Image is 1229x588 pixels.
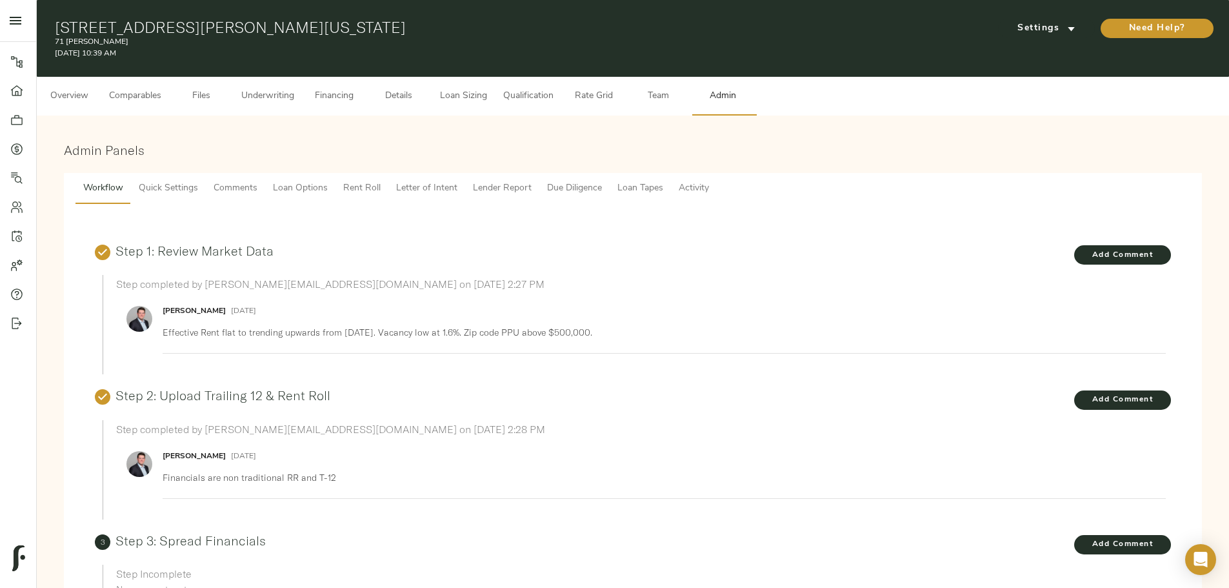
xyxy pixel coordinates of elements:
[109,88,161,105] span: Comparables
[214,181,257,197] span: Comments
[1074,248,1171,262] span: Add Comment
[163,471,1155,484] p: Financials are non traditional RR and T-12
[55,18,826,36] h1: [STREET_ADDRESS][PERSON_NAME][US_STATE]
[1074,535,1171,554] button: Add Comment
[231,452,256,460] span: [DATE]
[126,451,152,477] img: ACg8ocIz5g9J6yCiuTqIbLSOf7QS26iXPmlYHhlR4Dia-I2p_gZrFA=s96-c
[343,181,381,197] span: Rent Roll
[177,88,226,105] span: Files
[679,181,709,197] span: Activity
[139,181,198,197] span: Quick Settings
[503,88,554,105] span: Qualification
[1185,544,1216,575] div: Open Intercom Messenger
[55,48,826,59] p: [DATE] 10:39 AM
[101,537,105,547] text: 3
[241,88,294,105] span: Underwriting
[273,181,328,197] span: Loan Options
[115,387,330,403] a: Step 2: Upload Trailing 12 & Rent Roll
[115,532,266,549] a: Step 3: Spread Financials
[698,88,747,105] span: Admin
[310,88,359,105] span: Financing
[569,88,618,105] span: Rate Grid
[998,19,1095,38] button: Settings
[231,307,256,315] span: [DATE]
[617,181,663,197] span: Loan Tapes
[83,181,123,197] span: Workflow
[1074,390,1171,410] button: Add Comment
[374,88,423,105] span: Details
[547,181,602,197] span: Due Diligence
[45,88,94,105] span: Overview
[116,420,1166,438] h6: Step completed by [PERSON_NAME][EMAIL_ADDRESS][DOMAIN_NAME] on [DATE] 2:28 PM
[1114,21,1201,37] span: Need Help?
[439,88,488,105] span: Loan Sizing
[64,143,1202,157] h3: Admin Panels
[1011,21,1082,37] span: Settings
[396,181,457,197] span: Letter of Intent
[163,452,226,460] strong: [PERSON_NAME]
[55,36,826,48] p: 71 [PERSON_NAME]
[634,88,683,105] span: Team
[116,565,1166,583] h6: Step Incomplete
[1101,19,1214,38] button: Need Help?
[473,181,532,197] span: Lender Report
[1074,245,1171,265] button: Add Comment
[12,545,25,571] img: logo
[1074,393,1171,407] span: Add Comment
[163,307,226,315] strong: [PERSON_NAME]
[163,326,1155,339] p: Effective Rent flat to trending upwards from [DATE]. Vacancy low at 1.6%. Zip code PPU above $500...
[126,306,152,332] img: ACg8ocIz5g9J6yCiuTqIbLSOf7QS26iXPmlYHhlR4Dia-I2p_gZrFA=s96-c
[116,275,1166,293] h6: Step completed by [PERSON_NAME][EMAIL_ADDRESS][DOMAIN_NAME] on [DATE] 2:27 PM
[115,243,274,259] a: Step 1: Review Market Data
[1074,538,1171,551] span: Add Comment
